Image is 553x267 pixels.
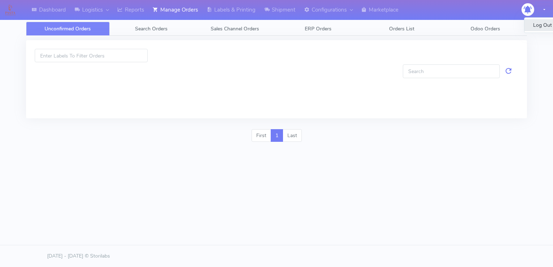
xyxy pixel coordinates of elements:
[271,129,283,142] a: 1
[26,22,527,36] ul: Tabs
[211,25,259,32] span: Sales Channel Orders
[135,25,168,32] span: Search Orders
[305,25,332,32] span: ERP Orders
[403,64,500,78] input: Search
[470,25,500,32] span: Odoo Orders
[35,49,148,62] input: Enter Labels To Filter Orders
[45,25,91,32] span: Unconfirmed Orders
[389,25,414,32] span: Orders List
